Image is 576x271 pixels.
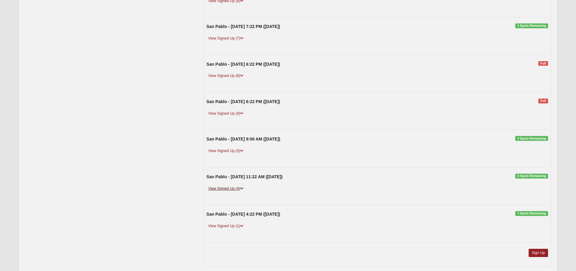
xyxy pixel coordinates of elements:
span: 1 Spots Remaining [515,23,548,28]
strong: San Pablo - [DATE] 7:22 PM ([DATE]) [206,24,280,29]
span: Full [538,61,548,66]
a: View Signed Up (8) [206,110,245,117]
a: View Signed Up (8) [206,73,245,79]
span: 7 Spots Remaining [515,211,548,216]
a: View Signed Up (4) [206,186,245,192]
strong: San Pablo - [DATE] 6:22 PM ([DATE]) [206,99,280,104]
strong: San Pablo - [DATE] 6:22 PM ([DATE]) [206,62,280,67]
a: View Signed Up (5) [206,148,245,154]
span: 3 Spots Remaining [515,136,548,141]
strong: San Pablo - [DATE] 4:22 PM ([DATE]) [206,212,280,217]
a: Sign Up [529,249,548,257]
span: 4 Spots Remaining [515,174,548,179]
a: View Signed Up (1) [206,223,245,229]
strong: San Pablo - [DATE] 9:00 AM ([DATE]) [206,137,280,141]
span: Full [538,99,548,103]
strong: San Pablo - [DATE] 11:22 AM ([DATE]) [206,174,283,179]
a: View Signed Up (7) [206,35,245,42]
